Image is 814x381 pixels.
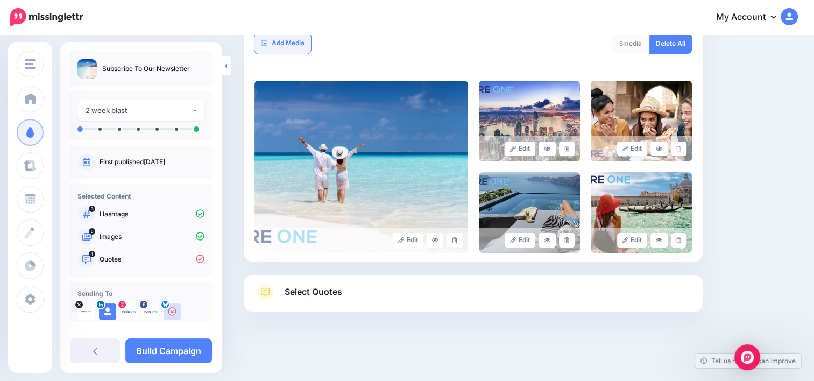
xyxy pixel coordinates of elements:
[77,59,97,79] img: e7b0ab38aaa2175821aed9e4148b6a5b_thumb.jpg
[285,285,342,299] span: Select Quotes
[611,33,650,54] div: media
[100,157,204,167] p: First published
[100,232,204,242] p: Images
[479,81,580,161] img: 3P3NQRJQT2R7Y7HZ45GH0Z04THOJKL0Q_large.jpeg
[89,206,95,212] span: 3
[479,172,580,253] img: 6VFBBATVQYPIVZOZJ458NZXDTB4B5QJW_large.jpeg
[89,251,95,257] span: 4
[100,255,204,264] p: Quotes
[121,303,138,320] img: 464240739_404657859364624_8349312894474433264_n-bsa154298.jpg
[705,4,798,31] a: My Account
[99,303,116,320] img: user_default_image.png
[617,142,648,156] a: Edit
[77,192,204,200] h4: Selected Content
[254,284,692,312] a: Select Quotes
[77,100,204,121] button: 2 week blast
[393,233,423,248] a: Edit
[254,81,468,253] img: 9L118BJZV2K4K3X2J4J4AUV7JEQNA7PJ_large.png
[142,303,159,320] img: 463020140_8829671807097876_6669393238317567255_n-bsa154295.jpg
[254,33,311,54] a: Add Media
[144,158,165,166] a: [DATE]
[617,233,648,248] a: Edit
[649,33,692,54] a: Delete All
[164,303,181,320] img: user_default_image.png
[734,344,760,370] div: Open Intercom Messenger
[619,39,623,47] span: 5
[505,142,535,156] a: Edit
[695,354,801,368] a: Tell us how we can improve
[89,228,95,235] span: 5
[25,59,36,69] img: menu.png
[10,8,83,26] img: Missinglettr
[77,303,95,320] img: -zVCY7KV-89052.png
[591,81,692,161] img: L6UBJ8KV6UTQR6FYPA2HFNNLPJW8AVVX_large.jpg
[102,63,190,74] p: Subscribe To Our Newsletter
[591,172,692,253] img: 3L4NS1UB87NOIFO74HVGRT2BDL9I4C8K_large.png
[77,290,204,298] h4: Sending To
[86,104,192,117] div: 2 week blast
[505,233,535,248] a: Edit
[100,209,204,219] p: Hashtags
